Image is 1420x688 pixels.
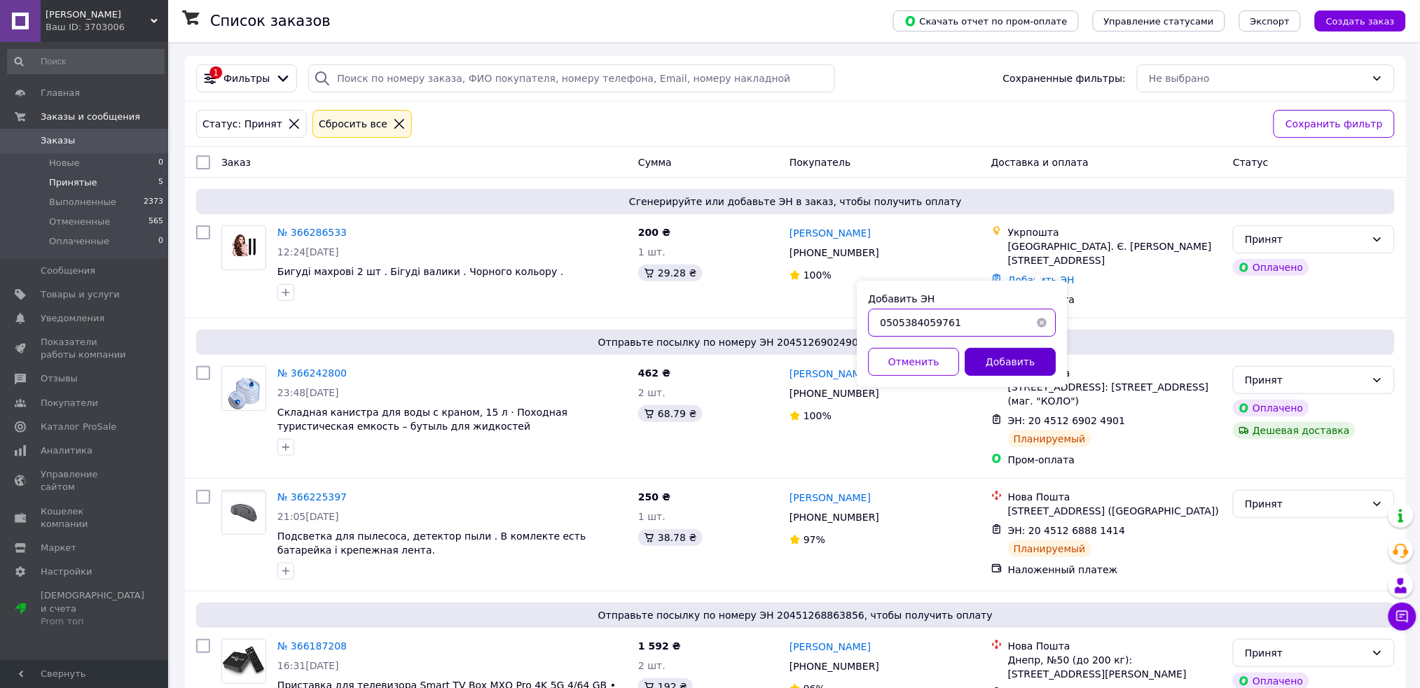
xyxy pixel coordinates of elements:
div: [PHONE_NUMBER] [787,657,882,676]
span: Бигуді махрові 2 шт . Бігуді валики . Чорного кольору . [277,266,563,277]
a: Фото товару [221,225,266,270]
a: № 366286533 [277,227,347,238]
span: Главная [41,87,80,99]
a: [PERSON_NAME] [790,640,871,654]
a: № 366225397 [277,491,347,503]
span: 1 шт. [638,246,666,258]
a: Фото товару [221,639,266,684]
span: 16:31[DATE] [277,660,339,671]
span: Каталог ProSale [41,421,116,433]
span: Управление статусами [1104,16,1214,27]
a: Складная канистра для воды с краном, 15 л · Походная туристическая емкость – бутыль для жидкостей [277,407,567,432]
span: Отмененные [49,216,110,228]
button: Отменить [869,348,960,376]
span: 2373 [144,196,163,209]
button: Чат с покупателем [1388,603,1416,631]
div: Дешевая доставка [1233,422,1356,439]
div: Prom топ [41,615,144,628]
button: Добавить [965,348,1056,376]
div: [GEOGRAPHIC_DATA]. Є. [PERSON_NAME][STREET_ADDRESS] [1008,239,1222,267]
span: Аналитика [41,444,92,457]
span: Заказы и сообщения [41,111,140,123]
div: 38.78 ₴ [638,529,702,546]
span: Сообщения [41,265,95,277]
a: Подсветка для пылесоса, детектор пыли . В комлекте есть батарейка і крепежная лента. [277,531,586,556]
span: Управление сайтом [41,468,130,493]
a: Добавить ЭН [1008,274,1075,286]
span: 97% [804,534,825,545]
span: 23:48[DATE] [277,387,339,398]
div: Пром-оплата [1008,293,1222,307]
span: 21:05[DATE] [277,511,339,522]
div: [PHONE_NUMBER] [787,384,882,403]
span: Выполненные [49,196,116,209]
input: Поиск [7,49,165,74]
div: [PHONE_NUMBER] [787,507,882,527]
span: 100% [804,410,832,421]
button: Создать заказ [1315,10,1406,31]
img: Фото товару [222,491,266,534]
span: 2 шт. [638,387,666,398]
img: Фото товару [222,640,266,683]
span: Отправьте посылку по номеру ЭН 20451268863856, чтобы получить оплату [202,608,1389,622]
img: Фото товару [226,226,261,269]
span: 100% [804,269,832,281]
div: Оплачено [1233,259,1309,276]
span: Покупатели [41,397,98,409]
a: [PERSON_NAME] [790,367,871,381]
span: Доставка и оплата [991,157,1089,168]
span: ЭН: 20 4512 6902 4901 [1008,415,1126,426]
button: Сохранить фильтр [1274,110,1395,138]
a: № 366187208 [277,640,347,652]
span: Заказ [221,157,251,168]
span: Сохранить фильтр [1285,116,1383,132]
div: Планируемый [1008,430,1091,447]
div: Планируемый [1008,540,1091,557]
div: Укрпошта [1008,225,1222,239]
span: Сумма [638,157,672,168]
span: 12:24[DATE] [277,246,339,258]
div: [PHONE_NUMBER] [787,243,882,262]
span: DARUY SOBI [46,8,151,21]
div: [STREET_ADDRESS]: [STREET_ADDRESS] (маг. "КОЛО") [1008,380,1222,408]
span: 565 [149,216,163,228]
button: Экспорт [1239,10,1301,31]
div: Днепр, №50 (до 200 кг): [STREET_ADDRESS][PERSON_NAME] [1008,653,1222,681]
span: Статус [1233,157,1269,168]
span: 250 ₴ [638,491,670,503]
input: Поиск по номеру заказа, ФИО покупателя, номеру телефона, Email, номеру накладной [308,64,835,92]
span: Кошелек компании [41,505,130,531]
span: Экспорт [1250,16,1290,27]
span: 1 592 ₴ [638,640,681,652]
div: Ваш ID: 3703006 [46,21,168,34]
div: Принят [1245,232,1366,247]
div: Не выбрано [1149,71,1366,86]
div: Сбросить все [316,116,390,132]
span: Создать заказ [1326,16,1395,27]
button: Очистить [1028,309,1056,337]
div: Принят [1245,645,1366,661]
span: Сгенерируйте или добавьте ЭН в заказ, чтобы получить оплату [202,195,1389,209]
span: Маркет [41,542,76,554]
span: Фильтры [223,71,270,85]
span: Новые [49,157,80,169]
button: Скачать отчет по пром-оплате [893,10,1079,31]
span: Оплаченные [49,235,109,248]
span: Отправьте посылку по номеру ЭН 20451269024901, чтобы получить оплату [202,335,1389,349]
button: Управление статусами [1093,10,1225,31]
span: Скачать отчет по пром-оплате [904,15,1068,27]
span: Показатели работы компании [41,336,130,361]
a: [PERSON_NAME] [790,226,871,240]
span: 200 ₴ [638,227,670,238]
span: ЭН: 20 4512 6888 1414 [1008,525,1126,536]
span: Принятые [49,176,97,189]
h1: Список заказов [210,13,331,29]
span: Заказы [41,134,75,147]
div: Принят [1245,372,1366,388]
label: Добавить ЭН [869,293,935,304]
span: Уведомления [41,312,104,325]
span: [DEMOGRAPHIC_DATA] и счета [41,589,144,628]
div: Статус: Принят [200,116,285,132]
